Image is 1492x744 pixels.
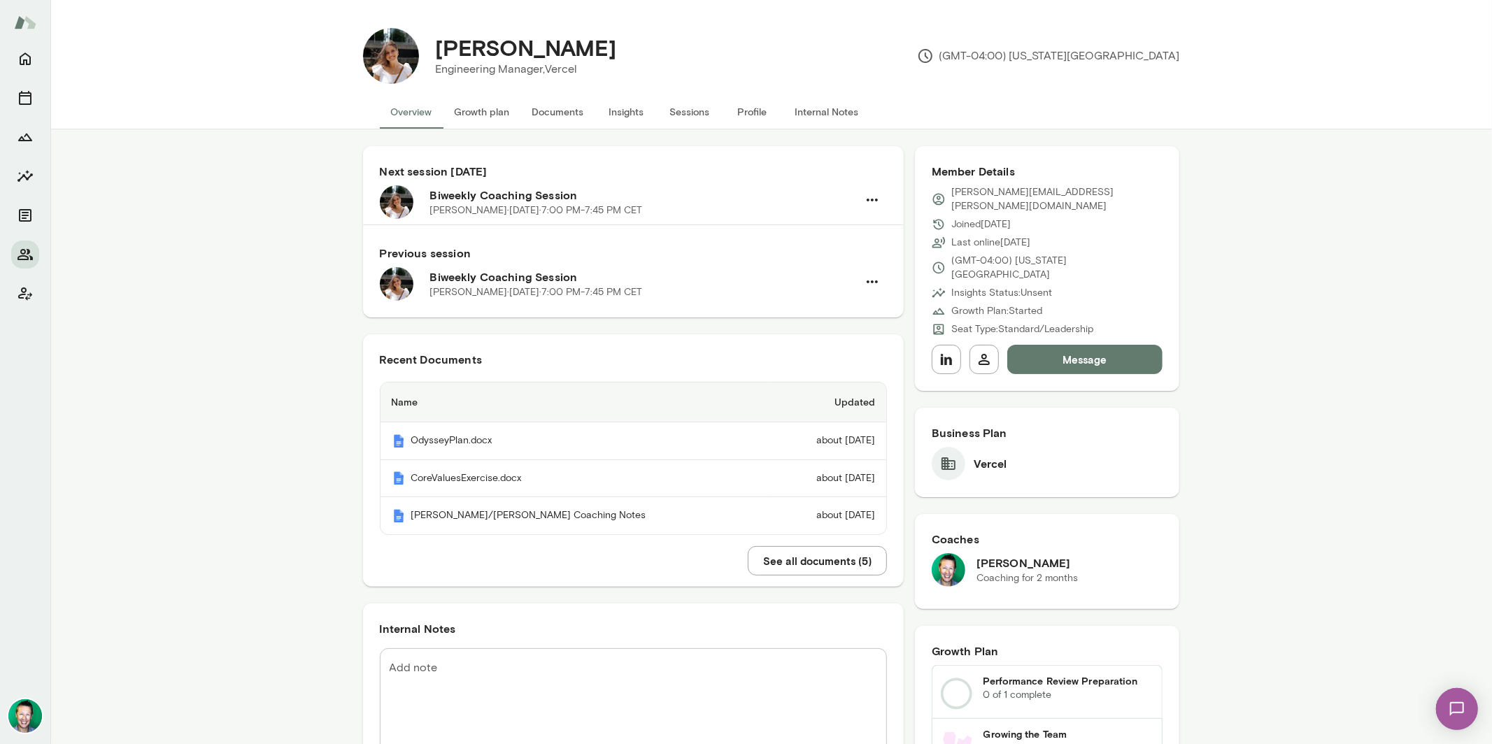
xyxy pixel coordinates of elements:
[381,382,772,422] th: Name
[436,61,617,78] p: Engineering Manager, Vercel
[1007,345,1163,374] button: Message
[772,422,886,460] td: about [DATE]
[983,688,1154,702] p: 0 of 1 complete
[772,382,886,422] th: Updated
[430,187,858,203] h6: Biweekly Coaching Session
[932,531,1163,548] h6: Coaches
[976,571,1078,585] p: Coaching for 2 months
[976,555,1078,571] h6: [PERSON_NAME]
[983,727,1154,741] h6: Growing the Team
[932,643,1163,659] h6: Growth Plan
[932,553,965,587] img: Brian Lawrence
[983,674,1154,688] h6: Performance Review Preparation
[772,460,886,498] td: about [DATE]
[951,217,1011,231] p: Joined [DATE]
[784,95,870,129] button: Internal Notes
[951,236,1030,250] p: Last online [DATE]
[11,201,39,229] button: Documents
[11,162,39,190] button: Insights
[917,48,1180,64] p: (GMT-04:00) [US_STATE][GEOGRAPHIC_DATA]
[748,546,887,575] button: See all documents (5)
[392,509,406,523] img: Mento | Coaching sessions
[430,285,643,299] p: [PERSON_NAME] · [DATE] · 7:00 PM-7:45 PM CET
[951,304,1042,318] p: Growth Plan: Started
[951,185,1163,213] p: [PERSON_NAME][EMAIL_ADDRESS][PERSON_NAME][DOMAIN_NAME]
[11,84,39,112] button: Sessions
[772,497,886,534] td: about [DATE]
[932,163,1163,180] h6: Member Details
[381,460,772,498] th: CoreValuesExercise.docx
[11,45,39,73] button: Home
[430,269,858,285] h6: Biweekly Coaching Session
[430,203,643,217] p: [PERSON_NAME] · [DATE] · 7:00 PM-7:45 PM CET
[392,471,406,485] img: Mento | Coaching sessions
[381,422,772,460] th: OdysseyPlan.docx
[380,95,443,129] button: Overview
[443,95,521,129] button: Growth plan
[951,322,1093,336] p: Seat Type: Standard/Leadership
[380,620,887,637] h6: Internal Notes
[951,286,1052,300] p: Insights Status: Unsent
[951,254,1163,282] p: (GMT-04:00) [US_STATE][GEOGRAPHIC_DATA]
[14,9,36,36] img: Mento
[974,455,1007,472] h6: Vercel
[932,424,1163,441] h6: Business Plan
[436,34,617,61] h4: [PERSON_NAME]
[380,163,887,180] h6: Next session [DATE]
[392,434,406,448] img: Mento | Coaching sessions
[11,280,39,308] button: Client app
[381,497,772,534] th: [PERSON_NAME]/[PERSON_NAME] Coaching Notes
[11,123,39,151] button: Growth Plan
[380,351,887,368] h6: Recent Documents
[11,241,39,269] button: Members
[363,28,419,84] img: Kathryn Middleton
[8,699,42,733] img: Brian Lawrence
[721,95,784,129] button: Profile
[521,95,595,129] button: Documents
[658,95,721,129] button: Sessions
[380,245,887,262] h6: Previous session
[595,95,658,129] button: Insights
